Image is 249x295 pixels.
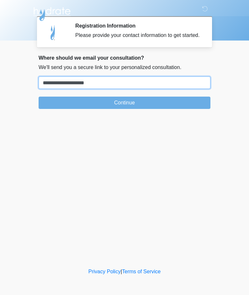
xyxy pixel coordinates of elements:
[122,269,160,274] a: Terms of Service
[75,31,201,39] div: Please provide your contact information to get started.
[39,55,210,61] h2: Where should we email your consultation?
[39,64,210,71] p: We'll send you a secure link to your personalized consultation.
[32,5,72,21] img: Hydrate IV Bar - Arcadia Logo
[89,269,121,274] a: Privacy Policy
[39,97,210,109] button: Continue
[121,269,122,274] a: |
[43,23,63,42] img: Agent Avatar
